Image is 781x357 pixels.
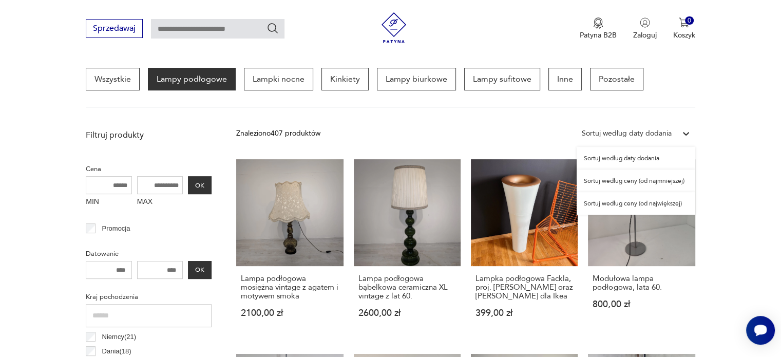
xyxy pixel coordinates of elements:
h3: Modułowa lampa podłogowa, lata 60. [593,274,690,292]
p: 2600,00 zł [358,309,456,317]
h3: Lampa podłogowa bąbelkowa ceramiczna XL vintage z lat 60. [358,274,456,300]
a: Inne [548,68,582,90]
p: Zaloguj [633,30,657,40]
div: Sortuj według daty dodania [582,128,672,139]
p: Niemcy ( 21 ) [102,331,137,343]
img: Ikonka użytkownika [640,17,650,28]
h3: Lampka podłogowa Fackla, proj. [PERSON_NAME] oraz [PERSON_NAME] dla Ikea [475,274,573,300]
h3: Lampa podłogowa mosiężna vintage z agatem i motywem smoka [241,274,338,300]
a: Modułowa lampa podłogowa, lata 60.Modułowa lampa podłogowa, lata 60.800,00 zł [588,159,695,337]
a: Sprzedawaj [86,26,143,33]
a: Wszystkie [86,68,140,90]
button: OK [188,176,212,194]
p: 800,00 zł [593,300,690,309]
a: Lampki nocne [244,68,313,90]
img: Ikona medalu [593,17,603,29]
a: Lampa podłogowa mosiężna vintage z agatem i motywem smokaLampa podłogowa mosiężna vintage z agate... [236,159,343,337]
button: 0Koszyk [673,17,695,40]
button: Zaloguj [633,17,657,40]
p: Promocja [102,223,130,234]
a: Ikona medaluPatyna B2B [580,17,617,40]
div: Znaleziono 407 produktów [236,128,320,139]
p: Cena [86,163,212,175]
p: Koszyk [673,30,695,40]
p: Patyna B2B [580,30,617,40]
label: MAX [137,194,183,211]
div: 0 [685,16,694,25]
p: Dania ( 18 ) [102,346,131,357]
div: Sortuj według ceny (od największej) [577,192,695,215]
img: Patyna - sklep z meblami i dekoracjami vintage [378,12,409,43]
div: Sortuj według daty dodania [577,147,695,170]
a: Lampy podłogowe [148,68,236,90]
a: Lampa podłogowa bąbelkowa ceramiczna XL vintage z lat 60.Lampa podłogowa bąbelkowa ceramiczna XL ... [354,159,461,337]
button: Szukaj [266,22,279,34]
p: 2100,00 zł [241,309,338,317]
a: Pozostałe [590,68,643,90]
button: OK [188,261,212,279]
a: Lampy sufitowe [464,68,540,90]
p: Datowanie [86,248,212,259]
div: Sortuj według ceny (od najmniejszej) [577,170,695,192]
a: Kinkiety [321,68,369,90]
p: Filtruj produkty [86,129,212,141]
iframe: Smartsupp widget button [746,316,775,345]
p: Kraj pochodzenia [86,291,212,303]
button: Patyna B2B [580,17,617,40]
img: Ikona koszyka [679,17,689,28]
p: 399,00 zł [475,309,573,317]
a: Lampka podłogowa Fackla, proj. C. Öjerstam oraz M. Elebäck dla IkeaLampka podłogowa Fackla, proj.... [471,159,578,337]
a: Lampy biurkowe [377,68,456,90]
label: MIN [86,194,132,211]
button: Sprzedawaj [86,19,143,38]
